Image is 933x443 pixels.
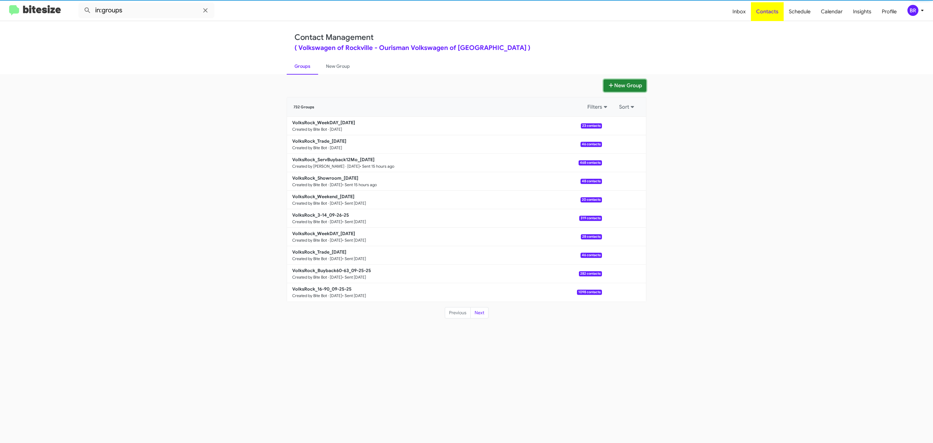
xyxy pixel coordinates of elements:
[579,160,602,165] span: 468 contacts
[287,265,602,283] a: VolksRock_Buyback60-63_09-25-25Created by Bite Bot · [DATE]• Sent [DATE]282 contacts
[292,138,346,144] b: VolksRock_Trade_[DATE]
[292,275,342,280] small: Created by Bite Bot · [DATE]
[784,2,816,21] a: Schedule
[907,5,918,16] div: BR
[287,228,602,246] a: VolksRock_WeekDAY_[DATE]Created by Bite Bot · [DATE]• Sent [DATE]28 contacts
[342,238,366,243] small: • Sent [DATE]
[581,197,602,202] span: 20 contacts
[287,191,602,209] a: VolksRock_Weekend_[DATE]Created by Bite Bot · [DATE]• Sent [DATE]20 contacts
[78,3,214,18] input: Search
[292,212,349,218] b: VolksRock_3-14_09-26-25
[342,201,366,206] small: • Sent [DATE]
[292,127,342,132] small: Created by Bite Bot · [DATE]
[816,2,848,21] a: Calendar
[287,172,602,191] a: VolksRock_Showroom_[DATE]Created by Bite Bot · [DATE]• Sent 15 hours ago48 contacts
[902,5,926,16] button: BR
[615,101,639,113] button: Sort
[292,157,374,162] b: VolksRock_ServBuyback12Mo_[DATE]
[292,120,355,126] b: VolksRock_WeekDAY_[DATE]
[581,234,602,239] span: 28 contacts
[287,209,602,228] a: VolksRock_3-14_09-26-25Created by Bite Bot · [DATE]• Sent [DATE]319 contacts
[577,290,602,295] span: 1098 contacts
[292,201,342,206] small: Created by Bite Bot · [DATE]
[292,182,342,187] small: Created by Bite Bot · [DATE]
[287,117,602,135] a: VolksRock_WeekDAY_[DATE]Created by Bite Bot · [DATE]23 contacts
[877,2,902,21] a: Profile
[292,249,346,255] b: VolksRock_Trade_[DATE]
[287,246,602,265] a: VolksRock_Trade_[DATE]Created by Bite Bot · [DATE]• Sent [DATE]46 contacts
[583,101,613,113] button: Filters
[581,253,602,258] span: 46 contacts
[292,194,354,199] b: VolksRock_Weekend_[DATE]
[848,2,877,21] a: Insights
[287,283,602,302] a: VolksRock_16-90_09-25-25Created by Bite Bot · [DATE]• Sent [DATE]1098 contacts
[751,2,784,21] a: Contacts
[292,268,371,273] b: VolksRock_Buyback60-63_09-25-25
[342,182,377,187] small: • Sent 15 hours ago
[579,216,602,221] span: 319 contacts
[294,105,314,109] span: 732 Groups
[727,2,751,21] a: Inbox
[292,219,342,224] small: Created by Bite Bot · [DATE]
[292,238,342,243] small: Created by Bite Bot · [DATE]
[342,219,366,224] small: • Sent [DATE]
[292,145,342,150] small: Created by Bite Bot · [DATE]
[292,164,360,169] small: Created by [PERSON_NAME] · [DATE]
[342,275,366,280] small: • Sent [DATE]
[318,58,358,75] a: New Group
[287,154,602,172] a: VolksRock_ServBuyback12Mo_[DATE]Created by [PERSON_NAME] · [DATE]• Sent 15 hours ago468 contacts
[292,293,342,298] small: Created by Bite Bot · [DATE]
[287,58,318,75] a: Groups
[292,231,355,236] b: VolksRock_WeekDAY_[DATE]
[604,79,646,92] button: New Group
[292,175,358,181] b: VolksRock_Showroom_[DATE]
[294,45,639,51] div: ( Volkswagen of Rockville - Ourisman Volkswagen of [GEOGRAPHIC_DATA] )
[292,256,342,261] small: Created by Bite Bot · [DATE]
[294,32,374,42] a: Contact Management
[470,307,489,319] button: Next
[581,179,602,184] span: 48 contacts
[360,164,394,169] small: • Sent 15 hours ago
[581,123,602,128] span: 23 contacts
[287,135,602,154] a: VolksRock_Trade_[DATE]Created by Bite Bot · [DATE]46 contacts
[579,271,602,276] span: 282 contacts
[581,142,602,147] span: 46 contacts
[292,286,351,292] b: VolksRock_16-90_09-25-25
[342,293,366,298] small: • Sent [DATE]
[342,256,366,261] small: • Sent [DATE]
